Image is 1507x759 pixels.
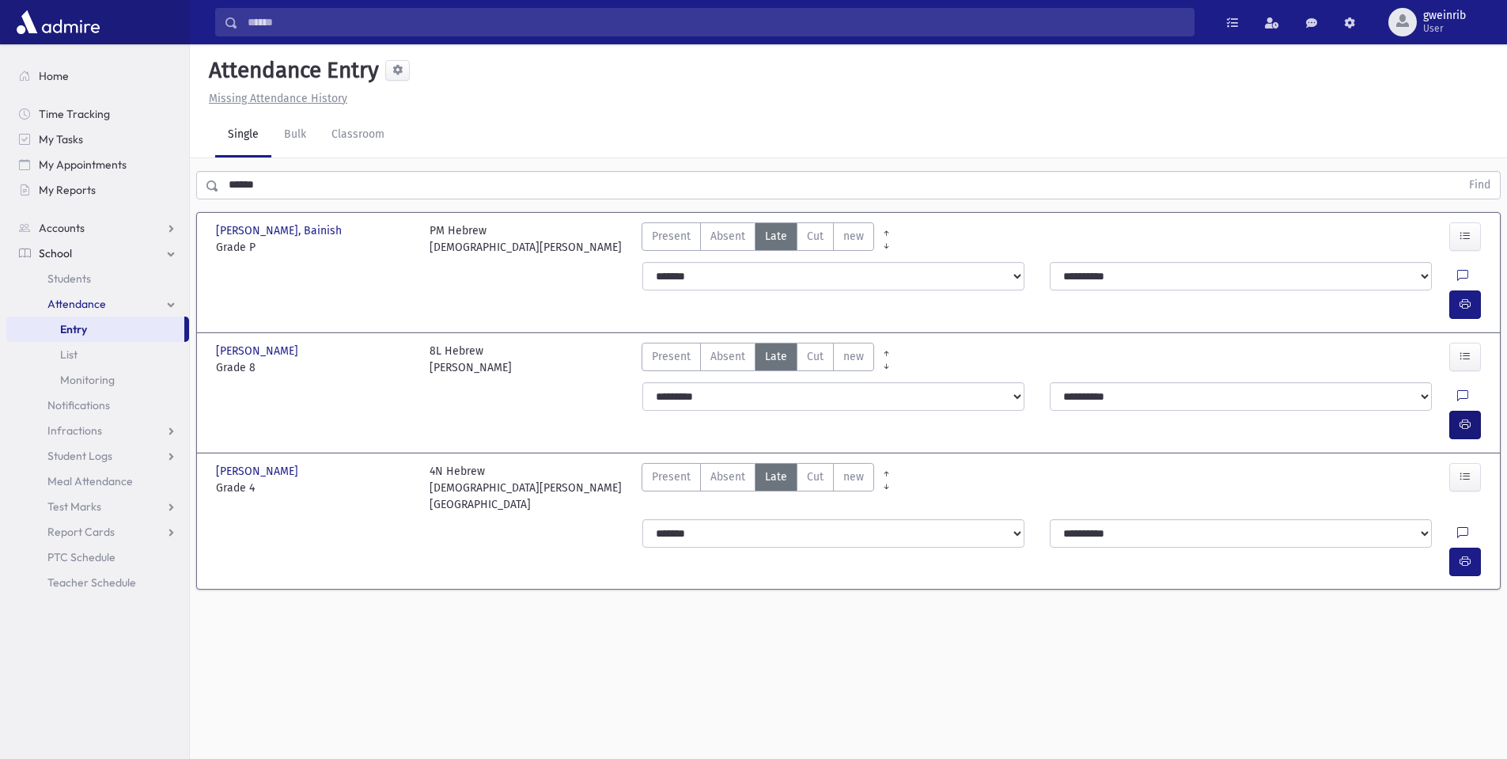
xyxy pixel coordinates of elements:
span: School [39,246,72,260]
a: Teacher Schedule [6,570,189,595]
a: Monitoring [6,367,189,393]
span: Students [47,271,91,286]
span: List [60,347,78,362]
span: Teacher Schedule [47,575,136,590]
a: Home [6,63,189,89]
span: Attendance [47,297,106,311]
span: new [843,469,864,485]
span: Late [765,469,787,485]
span: Absent [710,348,745,365]
span: Notifications [47,398,110,412]
span: PTC Schedule [47,550,115,564]
div: AttTypes [642,463,874,513]
span: Present [652,348,691,365]
a: My Reports [6,177,189,203]
h5: Attendance Entry [203,57,379,84]
span: Test Marks [47,499,101,514]
span: Present [652,469,691,485]
div: 4N Hebrew [DEMOGRAPHIC_DATA][PERSON_NAME][GEOGRAPHIC_DATA] [430,463,627,513]
a: PTC Schedule [6,545,189,570]
a: Single [215,113,271,157]
a: Time Tracking [6,101,189,127]
span: Late [765,228,787,245]
span: [PERSON_NAME] [216,463,301,480]
span: My Tasks [39,132,83,146]
a: My Appointments [6,152,189,177]
a: Meal Attendance [6,469,189,494]
span: Monitoring [60,373,115,387]
u: Missing Attendance History [209,92,347,105]
span: new [843,348,864,365]
a: Students [6,266,189,291]
span: My Reports [39,183,96,197]
span: Grade P [216,239,414,256]
a: Attendance [6,291,189,317]
span: Absent [710,228,745,245]
a: Bulk [271,113,319,157]
a: Student Logs [6,443,189,469]
span: My Appointments [39,157,127,172]
div: AttTypes [642,222,874,256]
span: Grade 4 [216,480,414,496]
a: Test Marks [6,494,189,519]
span: Present [652,228,691,245]
span: Report Cards [47,525,115,539]
span: Grade 8 [216,359,414,376]
a: Entry [6,317,184,342]
button: Find [1460,172,1500,199]
a: Notifications [6,393,189,418]
a: List [6,342,189,367]
a: My Tasks [6,127,189,152]
span: gweinrib [1423,9,1466,22]
div: AttTypes [642,343,874,376]
span: Meal Attendance [47,474,133,488]
div: PM Hebrew [DEMOGRAPHIC_DATA][PERSON_NAME] [430,222,622,256]
input: Search [238,8,1194,36]
div: 8L Hebrew [PERSON_NAME] [430,343,512,376]
a: Accounts [6,215,189,241]
span: Cut [807,348,824,365]
span: new [843,228,864,245]
a: Classroom [319,113,397,157]
a: School [6,241,189,266]
span: Late [765,348,787,365]
img: AdmirePro [13,6,104,38]
span: Infractions [47,423,102,438]
span: Absent [710,469,745,485]
span: Home [39,69,69,83]
span: Student Logs [47,449,112,463]
span: [PERSON_NAME], Bainish [216,222,345,239]
span: User [1423,22,1466,35]
span: Time Tracking [39,107,110,121]
span: Entry [60,322,87,336]
a: Missing Attendance History [203,92,347,105]
span: Cut [807,469,824,485]
a: Infractions [6,418,189,443]
a: Report Cards [6,519,189,545]
span: [PERSON_NAME] [216,343,301,359]
span: Accounts [39,221,85,235]
span: Cut [807,228,824,245]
